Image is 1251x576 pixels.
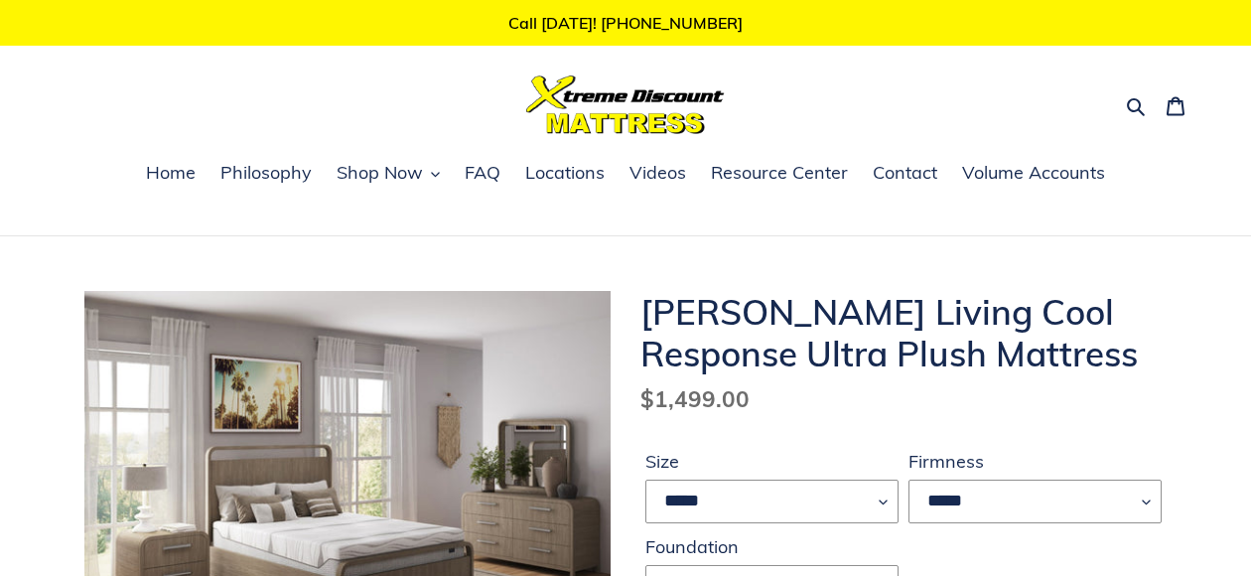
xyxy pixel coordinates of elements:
a: Volume Accounts [952,159,1115,189]
a: FAQ [455,159,510,189]
a: Videos [620,159,696,189]
span: Videos [629,161,686,185]
label: Size [645,448,899,475]
span: Locations [525,161,605,185]
span: Philosophy [220,161,312,185]
span: Volume Accounts [962,161,1105,185]
label: Foundation [645,533,899,560]
a: Contact [863,159,947,189]
a: Philosophy [210,159,322,189]
span: FAQ [465,161,500,185]
span: Contact [873,161,937,185]
span: $1,499.00 [640,384,750,413]
span: Resource Center [711,161,848,185]
a: Home [136,159,206,189]
label: Firmness [908,448,1162,475]
button: Shop Now [327,159,450,189]
a: Resource Center [701,159,858,189]
a: Locations [515,159,615,189]
h1: [PERSON_NAME] Living Cool Response Ultra Plush Mattress [640,291,1167,374]
span: Shop Now [337,161,423,185]
span: Home [146,161,196,185]
img: Xtreme Discount Mattress [526,75,725,134]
